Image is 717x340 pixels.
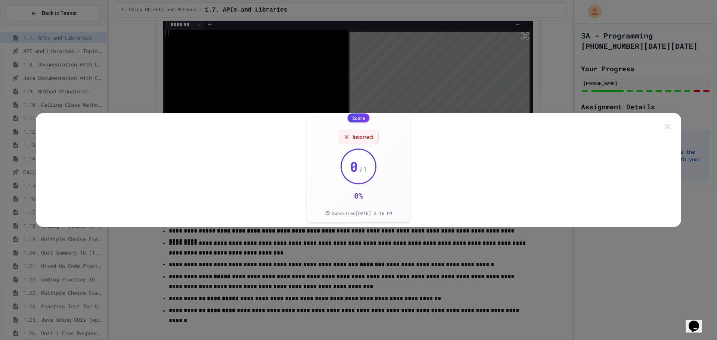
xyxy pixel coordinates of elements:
[354,190,363,201] div: 0 %
[332,210,392,216] span: Submitted [DATE] 2:16 PM
[353,133,374,141] span: Incorrect
[348,113,370,122] div: Score
[350,159,358,174] span: 0
[359,164,367,174] span: / 1
[686,310,710,333] iframe: chat widget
